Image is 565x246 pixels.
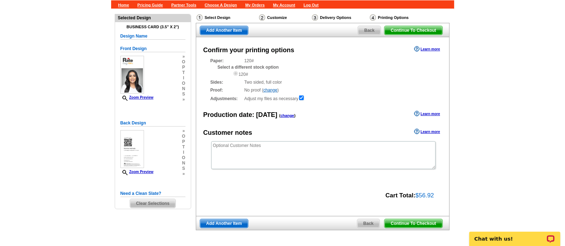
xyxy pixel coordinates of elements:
[386,192,416,199] strong: Cart Total:
[182,134,185,139] span: o
[311,14,369,23] div: Delivery Options
[279,113,296,118] span: ( )
[233,70,435,78] div: 120#
[218,65,279,70] strong: Select a different stock option
[182,161,185,166] span: n
[210,79,242,85] strong: Sides:
[358,26,381,35] a: Back
[182,86,185,92] span: n
[273,3,295,7] a: My Account
[197,14,203,21] img: Select Design
[465,223,565,246] iframe: LiveChat chat widget
[258,14,311,21] div: Customize
[182,139,185,144] span: p
[203,128,252,138] div: Customer notes
[182,97,185,102] span: »
[196,14,258,23] div: Select Design
[182,81,185,86] span: o
[414,129,440,134] a: Learn more
[182,155,185,161] span: o
[385,26,442,35] span: Continue To Checkout
[414,111,440,117] a: Learn more
[205,3,237,7] a: Choose A Design
[120,190,185,197] h5: Need a Clean Slate?
[120,45,185,52] h5: Front Design
[210,79,435,85] div: Two sided, full color
[182,150,185,155] span: i
[245,3,264,7] a: My Orders
[115,14,191,21] div: Selected Design
[182,70,185,75] span: t
[303,3,318,7] a: Log Out
[416,192,434,199] span: $56.92
[182,171,185,177] span: »
[357,219,380,228] span: Back
[259,14,265,21] img: Customize
[200,219,248,228] span: Add Another Item
[210,87,435,93] div: No proof ( )
[137,3,163,7] a: Pricing Guide
[369,14,432,23] div: Printing Options
[200,26,248,35] span: Add Another Item
[256,111,278,118] span: [DATE]
[312,14,318,21] img: Delivery Options
[130,199,175,208] span: Clear Selections
[385,219,442,228] span: Continue To Checkout
[200,219,248,228] a: Add Another Item
[171,3,196,7] a: Partner Tools
[120,56,144,94] img: small-thumb.jpg
[203,110,296,120] div: Production date:
[182,92,185,97] span: s
[182,75,185,81] span: i
[200,26,248,35] a: Add Another Item
[414,46,440,52] a: Learn more
[210,58,242,64] strong: Paper:
[120,33,185,40] h5: Design Name
[203,45,294,55] div: Confirm your printing options
[182,128,185,134] span: »
[182,59,185,65] span: o
[120,170,154,174] a: Zoom Preview
[263,88,277,93] a: change
[120,130,144,168] img: small-thumb.jpg
[182,54,185,59] span: »
[210,58,435,78] div: 120#
[182,166,185,171] span: s
[210,95,435,102] div: Adjust my files as necessary
[370,14,376,21] img: Printing Options & Summary
[357,219,380,228] a: Back
[120,95,154,99] a: Zoom Preview
[210,95,242,102] strong: Adjustments:
[210,87,242,93] strong: Proof:
[118,3,129,7] a: Home
[120,25,185,29] h4: Business Card (3.5" x 2")
[120,120,185,127] h5: Back Design
[182,65,185,70] span: p
[182,144,185,150] span: t
[281,113,294,118] a: change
